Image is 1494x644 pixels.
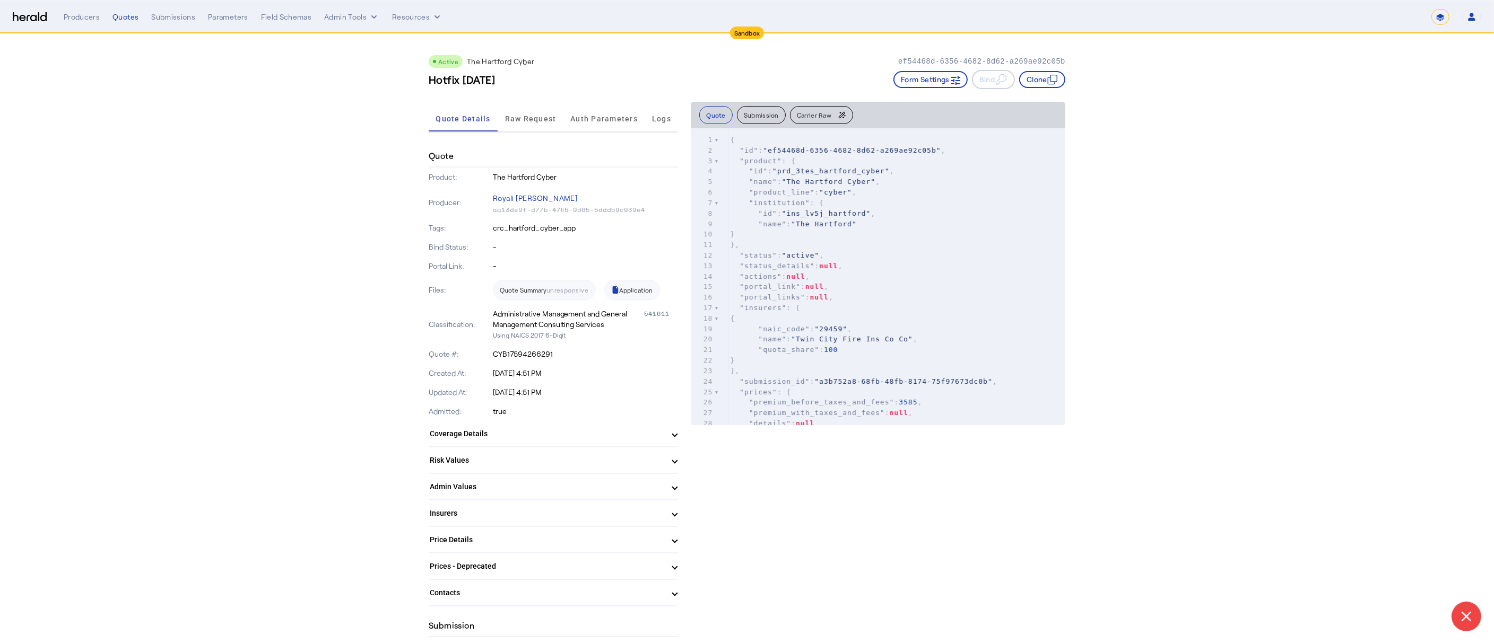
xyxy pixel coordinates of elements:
p: Royali [PERSON_NAME] [493,191,679,206]
span: "id" [740,146,758,154]
div: 28 [691,418,714,429]
span: "submission_id" [740,377,810,385]
span: } [730,356,735,364]
div: Sandbox [730,27,765,39]
span: "id" [749,167,768,175]
div: 24 [691,376,714,387]
mat-panel-title: Prices - Deprecated [430,561,664,572]
mat-expansion-panel-header: Risk Values [429,447,678,473]
span: "ins_lv5j_hartford" [782,209,871,217]
p: The Hartford Cyber [493,172,679,182]
mat-panel-title: Contacts [430,587,664,598]
div: 19 [691,324,714,334]
div: 14 [691,271,714,282]
mat-panel-title: Price Details [430,534,664,545]
h4: Submission [429,619,474,632]
button: internal dropdown menu [324,12,379,22]
a: Application [604,280,660,300]
span: "premium_with_taxes_and_fees" [749,409,885,417]
span: null [796,419,814,427]
span: "quota_share" [758,346,819,354]
p: Created At: [429,368,491,378]
span: { [730,136,735,144]
div: 1 [691,135,714,145]
div: 16 [691,292,714,303]
div: 9 [691,219,714,230]
span: : { [730,388,791,396]
div: 13 [691,261,714,271]
span: null [819,262,838,270]
div: 3 [691,156,714,166]
span: "The Hartford Cyber" [782,178,876,186]
herald-code-block: quote [691,128,1065,425]
div: 12 [691,250,714,261]
span: : { [730,199,824,207]
span: "prd_3tes_hartford_cyber" [772,167,890,175]
span: "cyber" [819,188,852,196]
p: Producer: [429,197,491,208]
div: 21 [691,345,714,355]
span: : , [730,325,852,333]
div: 4 [691,166,714,177]
span: "status_details" [740,262,814,270]
p: ef54468d-6356-4682-8d62-a269ae92c05b [898,56,1065,67]
span: : , [730,178,880,186]
div: 7 [691,198,714,208]
p: Quote #: [429,349,491,359]
div: 17 [691,303,714,313]
span: "id" [758,209,777,217]
span: "product" [740,157,781,165]
span: { [730,314,735,322]
span: : { [730,157,796,165]
span: Quote Details [436,115,490,122]
div: 6 [691,187,714,198]
p: [DATE] 4:51 PM [493,368,679,378]
span: 3585 [899,398,917,406]
button: Clone [1019,71,1065,88]
h3: Hotfix [DATE] [429,72,496,87]
span: "name" [758,335,786,343]
p: Bind Status: [429,242,491,252]
mat-panel-title: Risk Values [430,455,664,466]
p: Updated At: [429,387,491,398]
p: crc_hartford_cyber_app [493,223,679,233]
span: "active" [782,251,820,259]
mat-expansion-panel-header: Admin Values [429,474,678,499]
span: "portal_link" [740,283,801,290]
span: null [805,283,824,290]
span: Active [438,58,458,65]
p: aa13de9f-d77b-4765-9d65-5dddb9c939e4 [493,206,679,214]
p: Admitted: [429,406,491,417]
span: null [890,409,908,417]
button: Submission [737,106,786,124]
span: Carrier Raw [797,112,831,118]
span: : , [730,377,997,385]
span: Auth Parameters [570,115,638,122]
p: - [493,261,679,271]
div: 22 [691,355,714,366]
span: : [730,419,814,427]
div: 27 [691,408,714,418]
span: "The Hartford" [791,220,857,228]
div: 5 [691,177,714,187]
span: "ef54468d-6356-4682-8d62-a269ae92c05b" [763,146,941,154]
div: 23 [691,366,714,376]
div: Parameters [208,12,248,22]
mat-expansion-panel-header: Contacts [429,580,678,605]
p: - [493,242,679,252]
span: null [786,272,805,280]
p: Using NAICS 2017 6-Digit [493,330,679,340]
button: Quote [699,106,733,124]
div: 10 [691,229,714,240]
div: Quotes [112,12,138,22]
span: "Twin City Fire Ins Co Co" [791,335,913,343]
p: Files: [429,285,491,295]
mat-panel-title: Coverage Details [430,428,664,439]
span: "product_line" [749,188,815,196]
span: : , [730,146,945,154]
button: Bind [972,70,1015,89]
span: : , [730,283,828,290]
span: : [ [730,304,801,312]
img: Herald Logo [13,12,47,22]
p: CYB17594266291 [493,349,679,359]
